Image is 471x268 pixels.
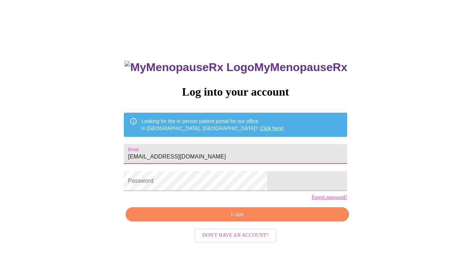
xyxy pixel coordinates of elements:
[126,207,349,222] button: Login
[193,232,279,238] a: Don't have an account?
[202,231,269,240] span: Don't have an account?
[125,61,347,74] h3: MyMenopauseRx
[142,115,284,135] div: Looking for the in person patient portal for our office in [GEOGRAPHIC_DATA], [GEOGRAPHIC_DATA]?
[260,125,284,131] a: Click here!
[195,229,277,242] button: Don't have an account?
[124,85,347,98] h3: Log into your account
[312,194,347,200] a: Forgot password?
[134,210,341,219] span: Login
[125,61,254,74] img: MyMenopauseRx Logo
